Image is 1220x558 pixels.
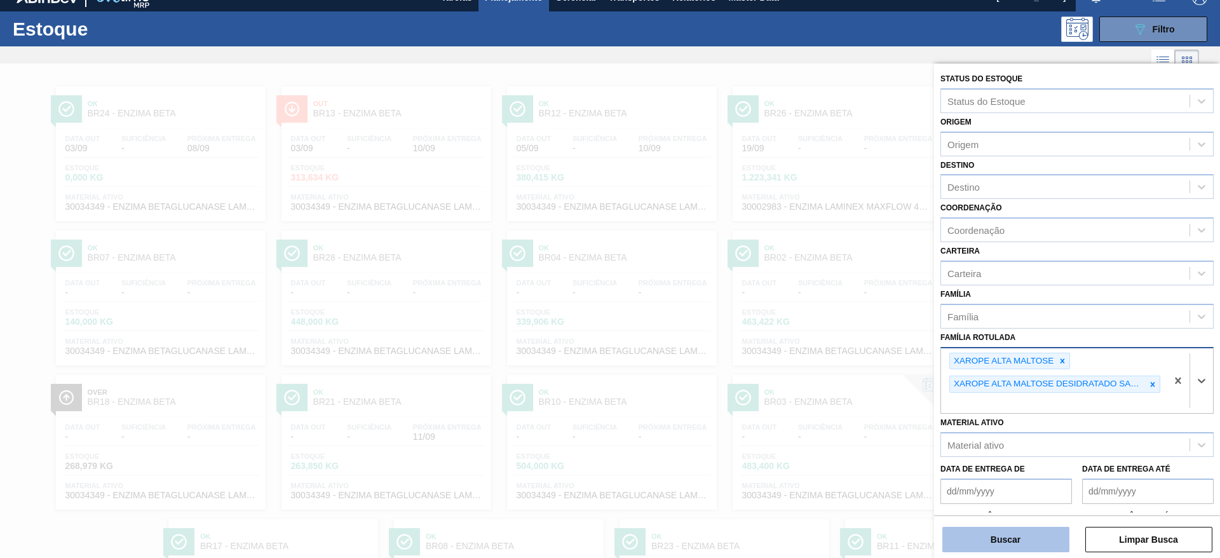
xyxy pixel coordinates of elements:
label: Data suficiência de [940,512,1024,521]
div: Coordenação [947,225,1005,236]
div: Família [947,311,979,322]
label: Data de Entrega de [940,465,1025,473]
div: Origem [947,139,979,149]
label: Coordenação [940,203,1002,212]
label: Família [940,290,971,299]
div: XAROPE ALTA MALTOSE [950,353,1055,369]
label: Status do Estoque [940,74,1022,83]
div: Destino [947,182,980,193]
div: XAROPE ALTA MALTOSE DESIDRATADO SACO 25K [950,376,1146,392]
div: Pogramando: nenhum usuário selecionado [1061,17,1093,42]
div: Status do Estoque [947,95,1026,106]
input: dd/mm/yyyy [1082,479,1214,504]
label: Data suficiência até [1082,512,1169,521]
label: Carteira [940,247,980,255]
div: Material ativo [947,440,1004,451]
label: Data de Entrega até [1082,465,1170,473]
div: Visão em Cards [1175,50,1199,74]
label: Destino [940,161,974,170]
label: Família Rotulada [940,333,1015,342]
h1: Estoque [13,22,203,36]
input: dd/mm/yyyy [940,479,1072,504]
button: Filtro [1099,17,1207,42]
div: Carteira [947,268,981,278]
div: Visão em Lista [1151,50,1175,74]
span: Filtro [1153,24,1175,34]
label: Origem [940,118,972,126]
label: Material ativo [940,418,1004,427]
